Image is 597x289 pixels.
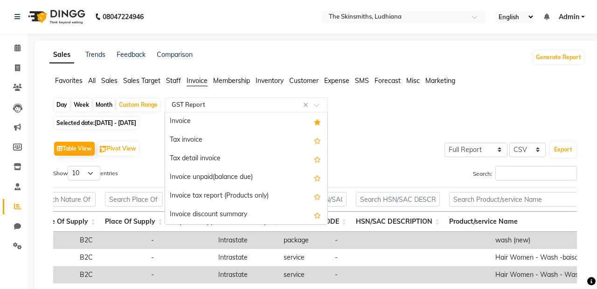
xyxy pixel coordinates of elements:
[101,76,118,85] span: Sales
[68,166,100,180] select: Showentries
[166,76,181,85] span: Staff
[55,76,83,85] span: Favorites
[355,76,369,85] span: SMS
[146,249,214,266] td: -
[75,249,146,266] td: B2C
[34,192,96,206] input: Search Nature Of Supply
[473,166,577,180] label: Search:
[314,209,321,220] span: Add this report to Favorites List
[165,150,327,168] div: Tax detail invoice
[165,112,327,131] div: Invoice
[279,266,330,283] td: service
[157,50,193,59] a: Comparison
[550,142,576,158] button: Export
[165,168,327,187] div: Invoice unpaid(balance due)
[100,146,107,153] img: pivot.png
[75,232,146,249] td: B2C
[314,116,321,127] span: Added to Favorites
[314,153,321,165] span: Add this report to Favorites List
[314,191,321,202] span: Add this report to Favorites List
[100,212,167,232] th: Place Of Supply: activate to sort column ascending
[165,206,327,224] div: Invoice discount summary
[97,142,139,156] button: Pivot View
[29,212,100,232] th: Nature Of Supply: activate to sort column ascending
[117,50,146,59] a: Feedback
[375,76,401,85] span: Forecast
[75,266,146,283] td: B2C
[425,76,455,85] span: Marketing
[93,98,115,111] div: Month
[214,232,279,249] td: Intrastate
[406,76,420,85] span: Misc
[314,135,321,146] span: Add this report to Favorites List
[534,51,583,64] button: Generate Report
[303,100,311,110] span: Clear all
[165,112,328,225] ng-dropdown-panel: Options list
[187,76,208,85] span: Invoice
[54,98,69,111] div: Day
[24,4,88,30] img: logo
[324,76,349,85] span: Expense
[165,131,327,150] div: Tax invoice
[53,166,118,180] label: Show entries
[214,249,279,266] td: Intrastate
[330,232,397,249] td: -
[559,12,579,22] span: Admin
[214,266,279,283] td: Intrastate
[330,266,397,283] td: -
[495,166,577,180] input: Search:
[213,76,250,85] span: Membership
[314,172,321,183] span: Add this report to Favorites List
[356,192,440,206] input: Search HSN/SAC DESCRIPTION
[289,76,319,85] span: Customer
[351,212,444,232] th: HSN/SAC DESCRIPTION: activate to sort column ascending
[146,266,214,283] td: -
[54,142,95,156] button: Table View
[105,192,163,206] input: Search Place Of Supply
[88,76,96,85] span: All
[279,232,330,249] td: package
[54,117,139,129] span: Selected date:
[146,232,214,249] td: -
[95,119,136,126] span: [DATE] - [DATE]
[103,4,144,30] b: 08047224946
[117,98,160,111] div: Custom Range
[85,50,105,59] a: Trends
[330,249,397,266] td: -
[71,98,91,111] div: Week
[165,187,327,206] div: Invoice tax report (Products only)
[279,249,330,266] td: service
[256,76,284,85] span: Inventory
[123,76,160,85] span: Sales Target
[49,47,74,63] a: Sales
